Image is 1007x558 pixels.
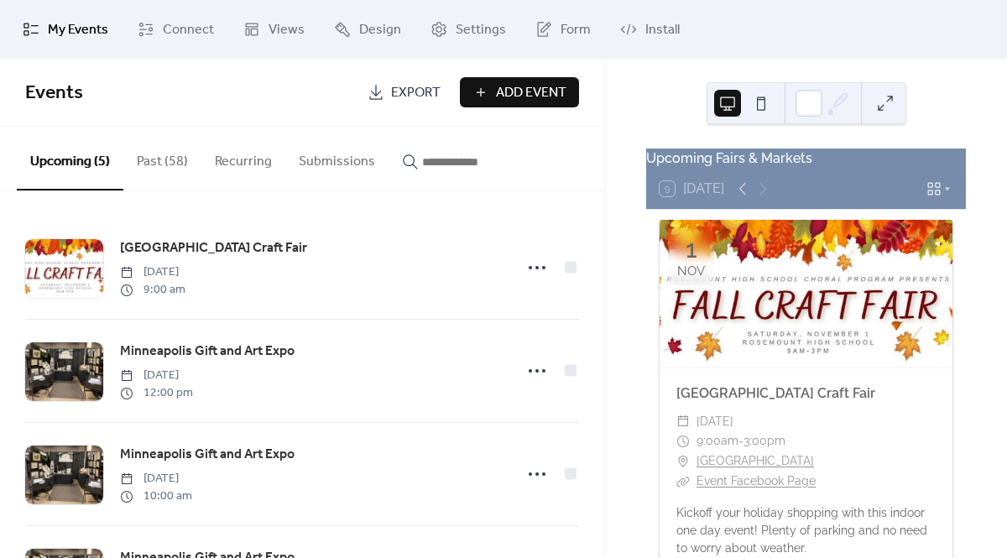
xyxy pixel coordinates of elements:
span: Design [359,20,401,40]
span: [DATE] [120,367,193,384]
a: [GEOGRAPHIC_DATA] [697,451,814,472]
span: [DATE] [120,263,185,281]
span: [DATE] [120,470,192,488]
span: Minneapolis Gift and Art Expo [120,445,295,465]
a: Design [321,7,414,52]
span: Views [269,20,305,40]
span: 3:00pm [744,431,785,451]
div: Upcoming Fairs & Markets [646,149,966,169]
a: Minneapolis Gift and Art Expo [120,341,295,362]
div: 1 [686,237,697,262]
span: 12:00 pm [120,384,193,402]
a: Export [355,77,453,107]
button: Add Event [460,77,579,107]
a: [GEOGRAPHIC_DATA] Craft Fair [120,237,307,259]
span: Install [645,20,680,40]
span: 9:00am [697,431,738,451]
a: Minneapolis Gift and Art Expo [120,444,295,466]
span: Add Event [496,83,566,103]
div: Kickoff your holiday shopping with this indoor one day event! Plenty of parking and no need to wo... [660,504,952,557]
div: ​ [676,451,690,472]
a: Install [608,7,692,52]
a: Form [523,7,603,52]
span: Export [391,83,441,103]
a: My Events [10,7,121,52]
div: Nov [677,265,705,278]
button: Submissions [285,127,389,189]
div: ​ [676,472,690,492]
span: Minneapolis Gift and Art Expo [120,342,295,362]
button: Recurring [201,127,285,189]
div: ​ [676,431,690,451]
button: Past (58) [123,127,201,189]
div: ​ [676,412,690,432]
span: Form [561,20,591,40]
span: 10:00 am [120,488,192,505]
span: My Events [48,20,108,40]
a: [GEOGRAPHIC_DATA] Craft Fair [676,385,875,401]
span: Connect [163,20,214,40]
span: [DATE] [697,412,733,432]
a: Settings [418,7,519,52]
span: - [738,431,744,451]
span: Settings [456,20,506,40]
a: Connect [125,7,227,52]
button: Upcoming (5) [17,127,123,190]
span: 9:00 am [120,281,185,299]
a: Views [231,7,317,52]
span: Events [25,75,83,112]
a: Event Facebook Page [697,474,816,488]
